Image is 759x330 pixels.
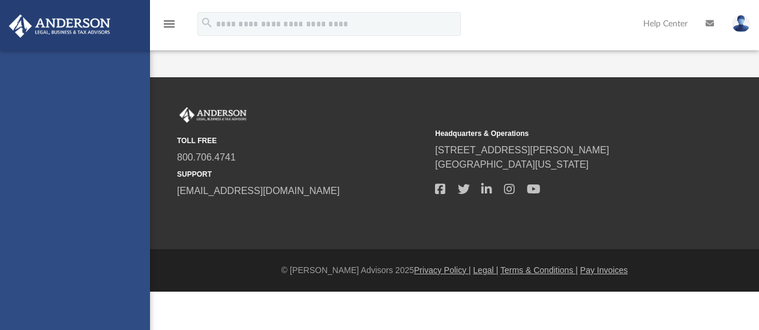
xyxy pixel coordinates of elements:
i: search [200,16,214,29]
a: [GEOGRAPHIC_DATA][US_STATE] [435,159,589,169]
a: Terms & Conditions | [500,265,578,275]
img: Anderson Advisors Platinum Portal [177,107,249,123]
img: Anderson Advisors Platinum Portal [5,14,114,38]
small: Headquarters & Operations [435,128,685,139]
small: TOLL FREE [177,135,427,146]
div: © [PERSON_NAME] Advisors 2025 [150,264,759,277]
a: menu [162,23,176,31]
a: Privacy Policy | [414,265,471,275]
img: User Pic [732,15,750,32]
a: [EMAIL_ADDRESS][DOMAIN_NAME] [177,186,340,196]
a: Legal | [473,265,499,275]
a: Pay Invoices [580,265,628,275]
a: 800.706.4741 [177,152,236,162]
i: menu [162,17,176,31]
a: [STREET_ADDRESS][PERSON_NAME] [435,145,609,155]
small: SUPPORT [177,169,427,180]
